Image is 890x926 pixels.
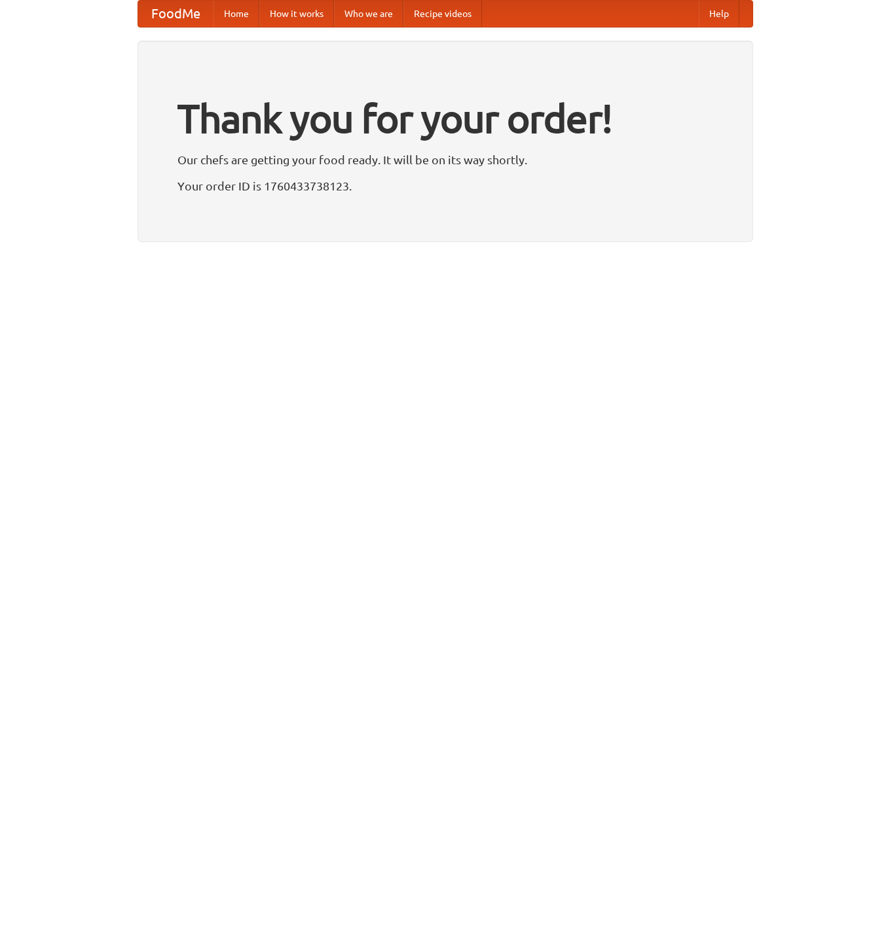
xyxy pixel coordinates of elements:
a: How it works [259,1,334,27]
a: Who we are [334,1,403,27]
a: Home [213,1,259,27]
a: Recipe videos [403,1,482,27]
a: Help [699,1,739,27]
p: Your order ID is 1760433738123. [177,176,713,196]
a: FoodMe [138,1,213,27]
h1: Thank you for your order! [177,87,713,150]
p: Our chefs are getting your food ready. It will be on its way shortly. [177,150,713,169]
